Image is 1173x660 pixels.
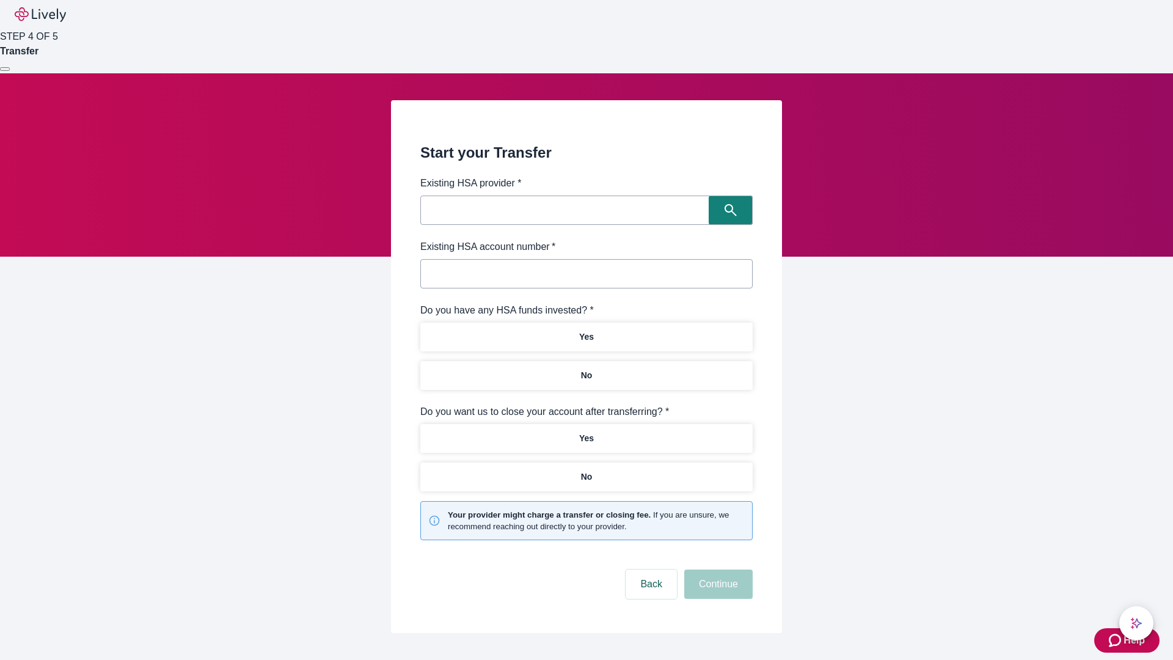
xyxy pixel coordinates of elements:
svg: Zendesk support icon [1109,633,1124,648]
button: Zendesk support iconHelp [1094,628,1160,653]
strong: Your provider might charge a transfer or closing fee. [448,510,651,519]
h2: Start your Transfer [420,142,753,164]
svg: Search icon [725,204,737,216]
p: Yes [579,331,594,343]
button: Yes [420,323,753,351]
button: No [420,463,753,491]
img: Lively [15,7,66,22]
p: No [581,369,593,382]
span: Help [1124,633,1145,648]
button: chat [1119,606,1153,640]
label: Do you want us to close your account after transferring? * [420,405,669,419]
button: Search icon [709,196,753,225]
small: If you are unsure, we recommend reaching out directly to your provider. [448,509,745,532]
p: Yes [579,432,594,445]
button: Yes [420,424,753,453]
button: No [420,361,753,390]
label: Existing HSA account number [420,240,555,254]
p: No [581,471,593,483]
svg: Lively AI Assistant [1130,617,1142,629]
button: Back [626,570,677,599]
label: Do you have any HSA funds invested? * [420,303,594,318]
label: Existing HSA provider * [420,176,521,191]
input: Search input [424,202,709,219]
